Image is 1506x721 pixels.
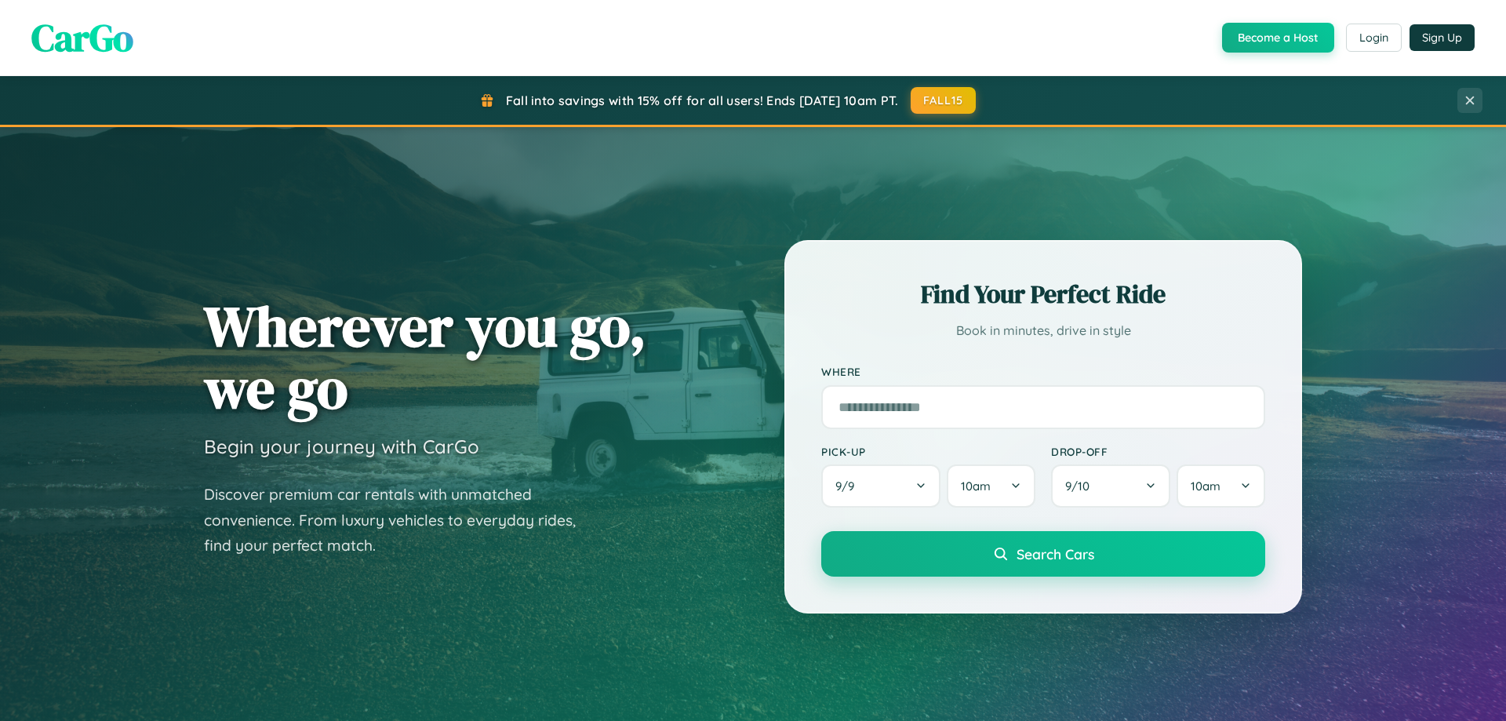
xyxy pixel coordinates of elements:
[1051,445,1265,458] label: Drop-off
[961,479,991,493] span: 10am
[204,435,479,458] h3: Begin your journey with CarGo
[1065,479,1097,493] span: 9 / 10
[1191,479,1220,493] span: 10am
[911,87,977,114] button: FALL15
[204,482,596,559] p: Discover premium car rentals with unmatched convenience. From luxury vehicles to everyday rides, ...
[1222,23,1334,53] button: Become a Host
[1346,24,1402,52] button: Login
[821,445,1035,458] label: Pick-up
[1051,464,1170,508] button: 9/10
[821,319,1265,342] p: Book in minutes, drive in style
[947,464,1035,508] button: 10am
[1177,464,1265,508] button: 10am
[1017,545,1094,563] span: Search Cars
[204,295,646,419] h1: Wherever you go, we go
[506,93,899,108] span: Fall into savings with 15% off for all users! Ends [DATE] 10am PT.
[835,479,862,493] span: 9 / 9
[821,531,1265,577] button: Search Cars
[821,366,1265,379] label: Where
[821,464,940,508] button: 9/9
[821,277,1265,311] h2: Find Your Perfect Ride
[1410,24,1475,51] button: Sign Up
[31,12,133,64] span: CarGo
